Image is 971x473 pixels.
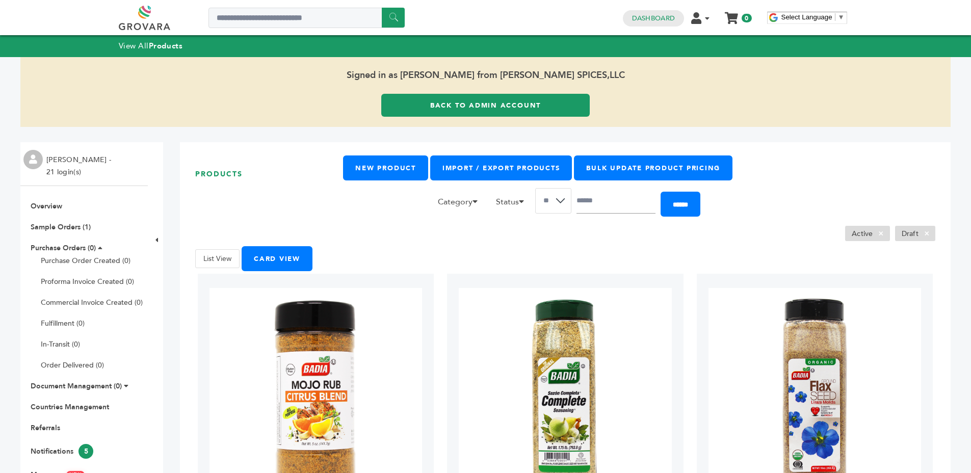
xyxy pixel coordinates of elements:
a: In-Transit (0) [41,339,80,349]
a: Bulk Update Product Pricing [574,155,732,180]
span: 5 [78,444,93,459]
span: 0 [742,14,751,22]
span: × [873,227,889,240]
input: Search [576,188,655,214]
a: Referrals [31,423,60,433]
a: Purchase Orders (0) [31,243,96,253]
li: Status [491,196,535,213]
a: My Cart [725,9,737,20]
a: Overview [31,201,62,211]
li: Draft [895,226,935,241]
a: Countries Management [31,402,109,412]
a: View AllProducts [119,41,183,51]
strong: Products [149,41,182,51]
li: Active [845,226,890,241]
button: List View [195,249,240,268]
li: Category [433,196,489,213]
img: profile.png [23,150,43,169]
input: Search a product or brand... [208,8,405,28]
a: Proforma Invoice Created (0) [41,277,134,286]
span: ▼ [838,13,845,21]
li: [PERSON_NAME] - 21 login(s) [46,154,114,178]
a: Select Language​ [781,13,845,21]
a: Purchase Order Created (0) [41,256,130,266]
a: Commercial Invoice Created (0) [41,298,143,307]
span: ​ [835,13,835,21]
a: Fulfillment (0) [41,319,85,328]
span: × [918,227,935,240]
h1: Products [195,155,343,193]
a: Notifications5 [31,446,93,456]
a: New Product [343,155,428,180]
a: Import / Export Products [430,155,572,180]
a: Order Delivered (0) [41,360,104,370]
a: Back to Admin Account [381,94,590,117]
span: Signed in as [PERSON_NAME] from [PERSON_NAME] SPICES,LLC [20,57,951,94]
a: Document Management (0) [31,381,122,391]
button: Card View [242,246,312,271]
span: Select Language [781,13,832,21]
a: Sample Orders (1) [31,222,91,232]
a: Dashboard [632,14,675,23]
